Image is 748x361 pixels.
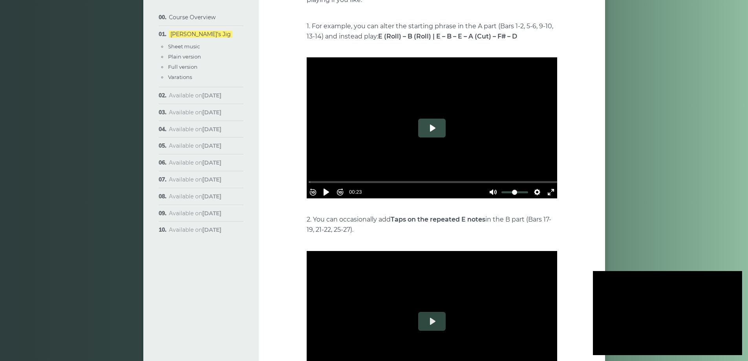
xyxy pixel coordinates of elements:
[378,33,517,40] strong: E (Roll) – B (Roll) | E – B – E – A (Cut) – F# – D
[168,53,201,60] a: Plain version
[169,31,232,38] a: [PERSON_NAME]’s Jig
[202,109,221,116] strong: [DATE]
[168,74,192,80] a: Varations
[169,14,216,21] a: Course Overview
[169,159,221,166] span: Available on
[168,43,200,49] a: Sheet music
[202,159,221,166] strong: [DATE]
[169,109,221,116] span: Available on
[202,210,221,217] strong: [DATE]
[202,142,221,149] strong: [DATE]
[169,226,221,233] span: Available on
[169,126,221,133] span: Available on
[202,226,221,233] strong: [DATE]
[169,176,221,183] span: Available on
[168,64,198,70] a: Full version
[307,21,557,42] p: 1. For example, you can alter the starting phrase in the A part (Bars 1-2, 5-6, 9-10, 13-14) and ...
[202,193,221,200] strong: [DATE]
[169,142,221,149] span: Available on
[169,92,221,99] span: Available on
[202,176,221,183] strong: [DATE]
[307,214,557,235] p: 2. You can occasionally add in the B part (Bars 17-19, 21-22, 25-27).
[391,216,485,223] strong: Taps on the repeated E notes
[169,210,221,217] span: Available on
[202,126,221,133] strong: [DATE]
[169,193,221,200] span: Available on
[202,92,221,99] strong: [DATE]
